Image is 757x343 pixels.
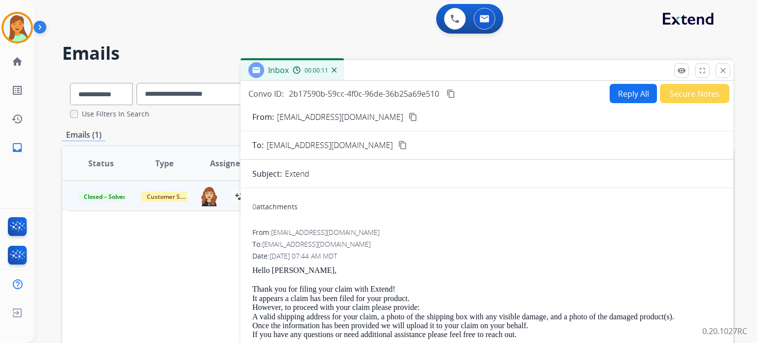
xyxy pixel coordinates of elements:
[285,168,310,180] p: Extend
[252,202,298,212] div: attachments
[252,239,722,249] div: To:
[62,129,105,141] p: Emails (1)
[252,251,722,261] div: Date:
[268,65,289,76] span: Inbox
[252,266,722,275] p: Hello [PERSON_NAME],
[409,113,417,121] mat-icon: content_copy
[141,191,205,202] span: Customer Support
[11,56,23,68] mat-icon: home
[277,111,403,123] p: [EMAIL_ADDRESS][DOMAIN_NAME]
[398,141,407,150] mat-icon: content_copy
[610,84,657,103] button: Reply All
[271,228,379,237] span: [EMAIL_ADDRESS][DOMAIN_NAME]
[252,139,264,151] p: To:
[677,66,686,75] mat-icon: remove_red_eye
[62,43,733,63] h2: Emails
[252,111,274,123] p: From:
[305,67,328,75] span: 00:00:11
[660,84,729,103] button: Secure Notes
[719,66,727,75] mat-icon: close
[11,113,23,125] mat-icon: history
[698,66,707,75] mat-icon: fullscreen
[252,202,256,211] span: 0
[702,325,747,337] p: 0.20.1027RC
[3,14,31,41] img: avatar
[248,88,284,100] p: Convo ID:
[252,168,282,180] p: Subject:
[267,139,393,151] span: [EMAIL_ADDRESS][DOMAIN_NAME]
[252,228,722,237] div: From:
[200,186,219,206] img: agent-avatar
[155,157,173,169] span: Type
[447,89,455,98] mat-icon: content_copy
[235,190,246,202] mat-icon: person_add
[270,251,337,261] span: [DATE] 07:44 AM MDT
[252,285,722,339] p: Thank you for filing your claim with Extend! It appears a claim has been filed for your product. ...
[82,109,149,119] label: Use Filters In Search
[11,142,23,153] mat-icon: inbox
[11,84,23,96] mat-icon: list_alt
[289,88,439,99] span: 2b17590b-59cc-4f0c-96de-36b25a69e510
[88,157,114,169] span: Status
[210,157,244,169] span: Assignee
[78,191,133,202] span: Closed – Solved
[262,239,371,249] span: [EMAIL_ADDRESS][DOMAIN_NAME]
